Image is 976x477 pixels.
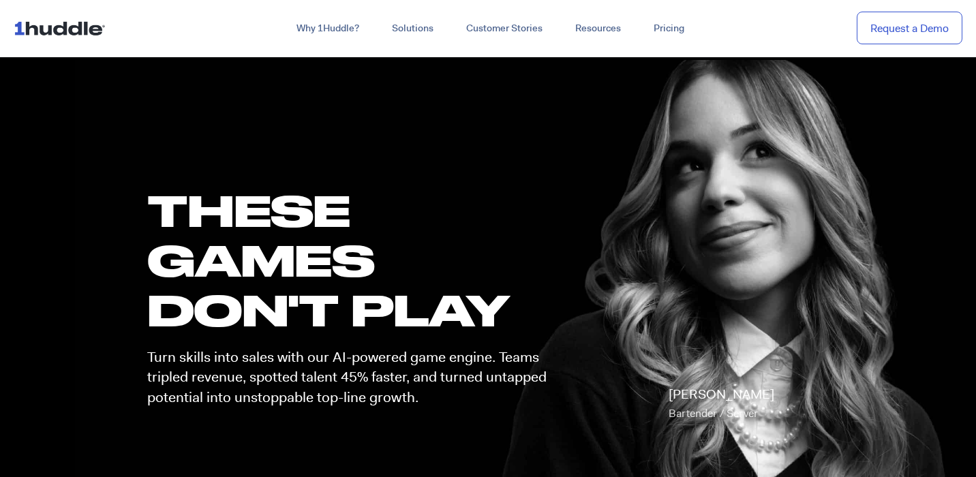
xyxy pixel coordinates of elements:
a: Request a Demo [857,12,962,45]
a: Customer Stories [450,16,559,41]
a: Resources [559,16,637,41]
h1: these GAMES DON'T PLAY [147,185,559,335]
a: Pricing [637,16,701,41]
a: Solutions [376,16,450,41]
a: Why 1Huddle? [280,16,376,41]
p: [PERSON_NAME] [669,385,774,423]
p: Turn skills into sales with our AI-powered game engine. Teams tripled revenue, spotted talent 45%... [147,348,559,407]
span: Bartender / Server [669,406,758,420]
img: ... [14,15,111,41]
